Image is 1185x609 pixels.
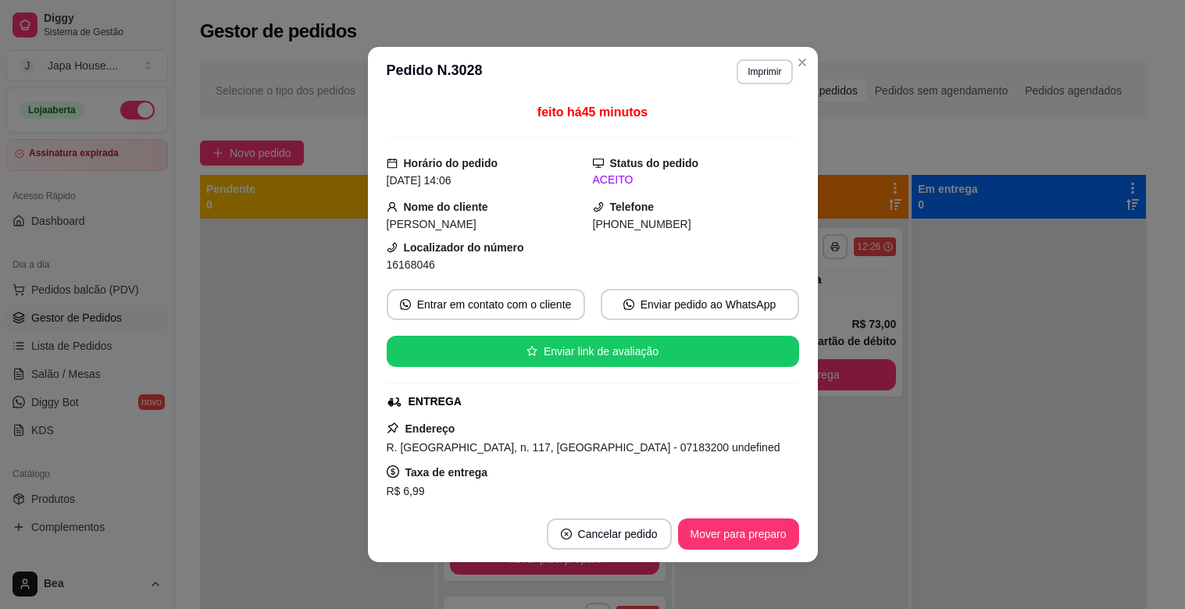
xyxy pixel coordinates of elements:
[387,465,399,478] span: dollar
[387,242,398,253] span: phone
[737,59,792,84] button: Imprimir
[387,258,435,271] span: 16168046
[387,441,780,454] span: R. [GEOGRAPHIC_DATA], n. 117, [GEOGRAPHIC_DATA] - 07183200 undefined
[387,59,483,84] h3: Pedido N. 3028
[404,157,498,169] strong: Horário do pedido
[409,394,462,410] div: ENTREGA
[526,346,537,357] span: star
[387,289,585,320] button: whats-appEntrar em contato com o cliente
[387,218,476,230] span: [PERSON_NAME]
[387,336,799,367] button: starEnviar link de avaliação
[405,422,455,435] strong: Endereço
[404,241,524,254] strong: Localizador do número
[593,172,799,188] div: ACEITO
[547,518,672,550] button: close-circleCancelar pedido
[537,105,648,119] span: feito há 45 minutos
[405,466,488,479] strong: Taxa de entrega
[561,529,572,540] span: close-circle
[593,158,604,169] span: desktop
[623,299,634,310] span: whats-app
[400,299,411,310] span: whats-app
[387,422,399,434] span: pushpin
[387,485,425,497] span: R$ 6,99
[593,218,691,230] span: [PHONE_NUMBER]
[610,157,699,169] strong: Status do pedido
[610,201,655,213] strong: Telefone
[593,201,604,212] span: phone
[601,289,799,320] button: whats-appEnviar pedido ao WhatsApp
[387,158,398,169] span: calendar
[790,50,815,75] button: Close
[387,174,452,187] span: [DATE] 14:06
[404,201,488,213] strong: Nome do cliente
[678,518,799,550] button: Mover para preparo
[387,201,398,212] span: user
